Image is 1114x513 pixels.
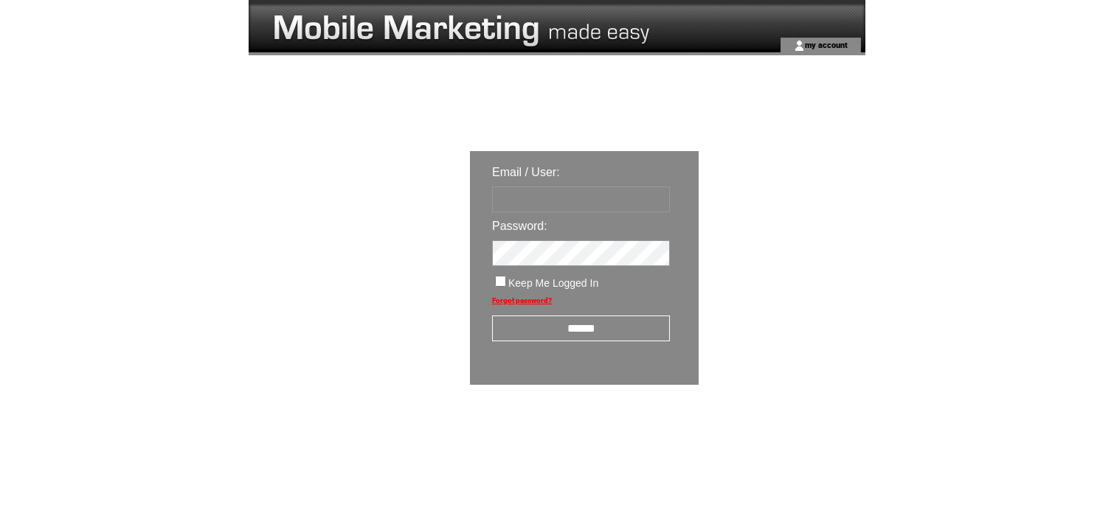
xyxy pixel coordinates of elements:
[492,166,560,178] span: Email / User:
[508,277,598,289] span: Keep Me Logged In
[492,296,552,304] a: Forgot password?
[492,220,547,232] span: Password:
[794,40,805,52] img: account_icon.gif
[741,422,815,440] img: transparent.png
[805,40,848,49] a: my account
